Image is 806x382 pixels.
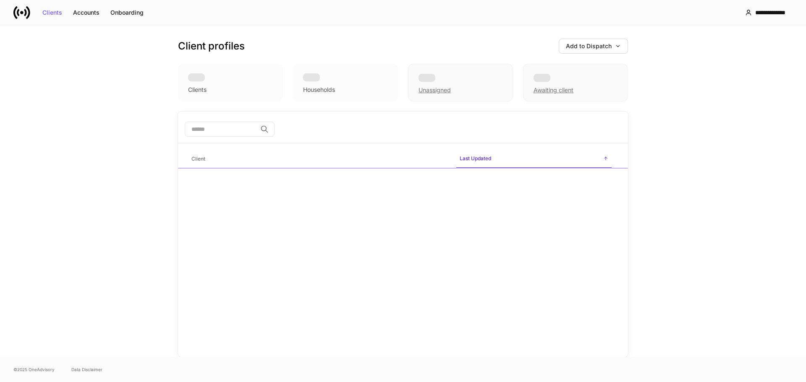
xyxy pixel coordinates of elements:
[42,10,62,16] div: Clients
[559,39,628,54] button: Add to Dispatch
[110,10,144,16] div: Onboarding
[566,43,621,49] div: Add to Dispatch
[37,6,68,19] button: Clients
[188,151,450,168] span: Client
[534,86,573,94] div: Awaiting client
[303,86,335,94] div: Households
[68,6,105,19] button: Accounts
[523,64,628,101] div: Awaiting client
[456,150,612,168] span: Last Updated
[460,154,491,162] h6: Last Updated
[73,10,99,16] div: Accounts
[13,366,55,373] span: © 2025 OneAdvisory
[71,366,102,373] a: Data Disclaimer
[408,64,513,101] div: Unassigned
[191,155,205,163] h6: Client
[419,86,451,94] div: Unassigned
[188,86,207,94] div: Clients
[178,39,245,53] h3: Client profiles
[105,6,149,19] button: Onboarding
